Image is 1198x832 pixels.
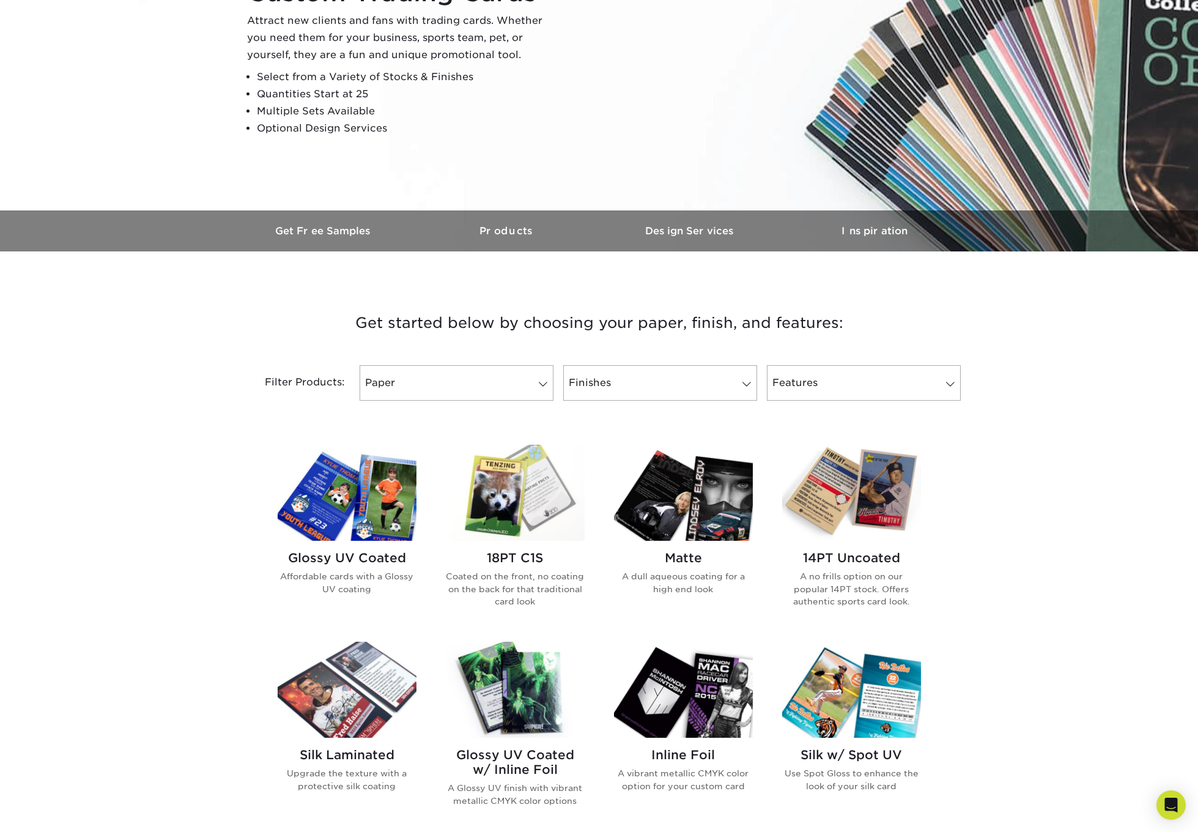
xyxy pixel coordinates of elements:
[599,225,783,237] h3: Design Services
[614,445,753,541] img: Matte Trading Cards
[782,642,921,738] img: Silk w/ Spot UV Trading Cards
[360,365,553,401] a: Paper
[446,748,585,777] h2: Glossy UV Coated w/ Inline Foil
[278,767,416,792] p: Upgrade the texture with a protective silk coating
[614,570,753,595] p: A dull aqueous coating for a high end look
[278,748,416,762] h2: Silk Laminated
[614,642,753,738] img: Inline Foil Trading Cards
[782,748,921,762] h2: Silk w/ Spot UV
[232,210,416,251] a: Get Free Samples
[614,551,753,565] h2: Matte
[446,551,585,565] h2: 18PT C1S
[782,445,921,541] img: 14PT Uncoated Trading Cards
[782,445,921,627] a: 14PT Uncoated Trading Cards 14PT Uncoated A no frills option on our popular 14PT stock. Offers au...
[782,642,921,826] a: Silk w/ Spot UV Trading Cards Silk w/ Spot UV Use Spot Gloss to enhance the look of your silk card
[446,570,585,607] p: Coated on the front, no coating on the back for that traditional card look
[446,445,585,541] img: 18PT C1S Trading Cards
[247,12,553,64] p: Attract new clients and fans with trading cards. Whether you need them for your business, sports ...
[446,642,585,738] img: Glossy UV Coated w/ Inline Foil Trading Cards
[782,570,921,607] p: A no frills option on our popular 14PT stock. Offers authentic sports card look.
[416,225,599,237] h3: Products
[614,445,753,627] a: Matte Trading Cards Matte A dull aqueous coating for a high end look
[446,642,585,826] a: Glossy UV Coated w/ Inline Foil Trading Cards Glossy UV Coated w/ Inline Foil A Glossy UV finish ...
[614,642,753,826] a: Inline Foil Trading Cards Inline Foil A vibrant metallic CMYK color option for your custom card
[782,767,921,792] p: Use Spot Gloss to enhance the look of your silk card
[614,748,753,762] h2: Inline Foil
[242,295,957,351] h3: Get started below by choosing your paper, finish, and features:
[563,365,757,401] a: Finishes
[783,225,966,237] h3: Inspiration
[782,551,921,565] h2: 14PT Uncoated
[767,365,961,401] a: Features
[278,642,416,826] a: Silk Laminated Trading Cards Silk Laminated Upgrade the texture with a protective silk coating
[232,225,416,237] h3: Get Free Samples
[257,86,553,103] li: Quantities Start at 25
[278,551,416,565] h2: Glossy UV Coated
[416,210,599,251] a: Products
[446,445,585,627] a: 18PT C1S Trading Cards 18PT C1S Coated on the front, no coating on the back for that traditional ...
[278,445,416,627] a: Glossy UV Coated Trading Cards Glossy UV Coated Affordable cards with a Glossy UV coating
[257,69,553,86] li: Select from a Variety of Stocks & Finishes
[614,767,753,792] p: A vibrant metallic CMYK color option for your custom card
[599,210,783,251] a: Design Services
[446,782,585,807] p: A Glossy UV finish with vibrant metallic CMYK color options
[783,210,966,251] a: Inspiration
[278,445,416,541] img: Glossy UV Coated Trading Cards
[257,120,553,137] li: Optional Design Services
[232,365,355,401] div: Filter Products:
[257,103,553,120] li: Multiple Sets Available
[1156,790,1186,820] div: Open Intercom Messenger
[278,570,416,595] p: Affordable cards with a Glossy UV coating
[278,642,416,738] img: Silk Laminated Trading Cards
